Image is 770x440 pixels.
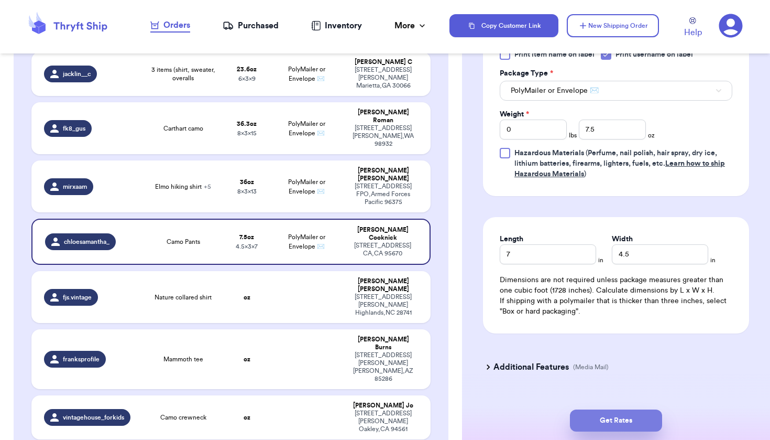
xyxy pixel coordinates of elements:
[63,293,92,302] span: fjs.vintage
[349,351,417,383] div: [STREET_ADDRESS][PERSON_NAME] [PERSON_NAME] , AZ 85286
[237,188,257,195] span: 8 x 3 x 13
[500,234,523,244] label: Length
[239,234,254,240] strong: 7.5 oz
[349,183,417,206] div: [STREET_ADDRESS] FPO , Armed Forces Pacific 96375
[449,14,558,37] button: Copy Customer Link
[684,26,702,39] span: Help
[615,49,693,60] span: Print username on label
[237,130,257,136] span: 8 x 3 x 15
[349,293,417,317] div: [STREET_ADDRESS][PERSON_NAME] Highlands , NC 28741
[500,296,732,317] p: If shipping with a polymailer that is thicker than three inches, select "Box or hard packaging".
[64,238,109,246] span: chloesamantha_
[511,85,599,96] span: PolyMailer or Envelope ✉️
[349,242,416,257] div: [STREET_ADDRESS] CA , CA 95670
[63,413,124,422] span: vintagehouse_forkids
[167,238,200,246] span: Camo Pants
[244,294,250,301] strong: oz
[349,277,417,293] div: [PERSON_NAME] [PERSON_NAME]
[150,19,190,33] a: Orders
[155,183,211,191] span: Elmo hiking shirt
[244,356,250,362] strong: oz
[150,66,217,82] span: 3 items (shirt, sweater, overalls
[349,58,417,66] div: [PERSON_NAME] C
[155,293,212,302] span: Nature collared shirt
[311,19,362,32] a: Inventory
[223,19,279,32] a: Purchased
[349,167,417,183] div: [PERSON_NAME] [PERSON_NAME]
[63,355,100,363] span: franksprofile
[204,184,211,190] span: + 5
[567,14,659,37] button: New Shipping Order
[493,361,569,373] h3: Additional Features
[349,226,416,242] div: [PERSON_NAME] Cooknick
[648,131,655,139] span: oz
[349,109,417,124] div: [PERSON_NAME] Roman
[150,19,190,31] div: Orders
[394,19,427,32] div: More
[237,66,257,72] strong: 23.6 oz
[710,256,716,264] span: in
[238,76,256,82] span: 6 x 3 x 9
[573,363,609,371] p: (Media Mail)
[288,66,325,82] span: PolyMailer or Envelope ✉️
[514,49,595,60] span: Print item name on label
[288,121,325,136] span: PolyMailer or Envelope ✉️
[237,121,257,127] strong: 36.3 oz
[514,149,725,178] span: (Perfume, nail polish, hair spray, dry ice, lithium batteries, firearms, lighters, fuels, etc. )
[570,410,662,432] button: Get Rates
[288,234,325,250] span: PolyMailer or Envelope ✉️
[244,414,250,421] strong: oz
[349,124,417,148] div: [STREET_ADDRESS] [PERSON_NAME] , WA 98932
[500,109,529,120] label: Weight
[684,17,702,39] a: Help
[500,275,732,317] div: Dimensions are not required unless package measures greater than one cubic foot (1728 inches). Ca...
[63,70,91,78] span: jacklin__c
[598,256,603,264] span: in
[500,81,732,101] button: PolyMailer or Envelope ✉️
[349,402,417,410] div: [PERSON_NAME] Jo
[288,179,325,195] span: PolyMailer or Envelope ✉️
[514,149,584,157] span: Hazardous Materials
[612,234,633,244] label: Width
[349,66,417,90] div: [STREET_ADDRESS][PERSON_NAME] Marietta , GA 30066
[160,413,206,422] span: Camo crewneck
[240,179,254,185] strong: 36 oz
[163,124,203,133] span: Carthart camo
[349,336,417,351] div: [PERSON_NAME] Burns
[569,131,577,139] span: lbs
[500,68,553,79] label: Package Type
[236,243,258,250] span: 4.5 x 3 x 7
[163,355,203,363] span: Mammoth tee
[63,124,85,133] span: fk8_gus
[349,410,417,433] div: [STREET_ADDRESS][PERSON_NAME] Oakley , CA 94561
[63,183,87,191] span: mirxaam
